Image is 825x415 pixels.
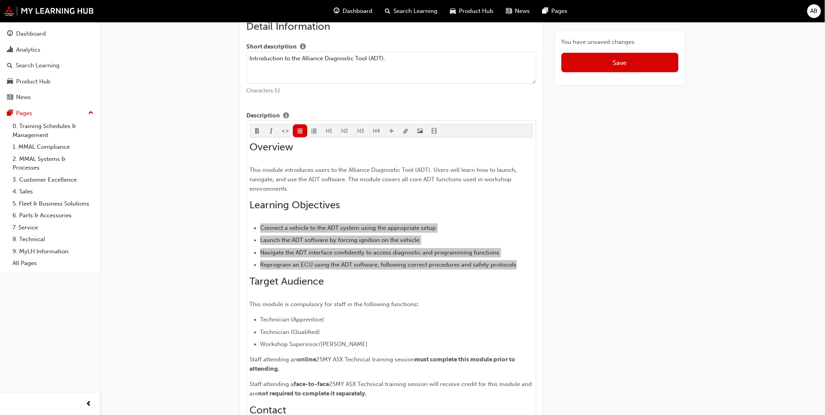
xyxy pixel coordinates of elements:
[16,45,40,54] div: Analytics
[9,222,97,234] a: 7. Service
[811,7,818,16] span: AB
[9,186,97,198] a: 4. Sales
[250,381,534,397] span: 25MY ASX Technical training session will receive credit for this module and are
[293,125,307,137] button: format_ul-icon
[260,237,420,244] span: Launch the ADT software by forcing ignition on the vehicle
[7,78,13,85] span: car-icon
[9,141,97,153] a: 1. MMAL Compliance
[16,61,60,70] div: Search Learning
[3,43,97,57] a: Analytics
[250,301,417,308] span: This module is compulsory for staff in the following functions
[246,52,536,84] textarea: Introduction to the Alliance Diagnostic Tool (ADT).
[379,3,444,19] a: search-iconSearch Learning
[297,42,309,52] button: Show info
[260,249,500,256] span: Navigate the ADT interface confidently to access diagnostic and programming functions
[4,6,94,16] img: mmal
[450,6,456,16] span: car-icon
[283,113,289,120] span: info-icon
[432,128,437,135] span: video-icon
[337,125,353,137] button: H2
[506,6,512,16] span: news-icon
[428,125,442,137] button: video-icon
[298,356,316,363] span: online
[552,7,568,16] span: Pages
[543,6,549,16] span: pages-icon
[7,62,13,69] span: search-icon
[246,87,280,94] span: Characters: 51
[444,3,500,19] a: car-iconProduct Hub
[3,106,97,121] button: Pages
[283,128,289,135] span: format_monospace-icon
[334,6,340,16] span: guage-icon
[561,53,679,72] button: Save
[307,125,322,137] button: format_ol-icon
[260,329,320,336] span: Technician (Qualified)
[500,3,536,19] a: news-iconNews
[280,111,292,121] button: Show info
[250,356,298,363] span: Staff attending an
[86,399,92,409] span: prev-icon
[279,125,293,137] button: format_monospace-icon
[250,166,519,192] span: This module introduces users to the Alliance Diagnostic Tool (ADT). Users will learn how to launc...
[246,20,536,33] h2: Detail Information
[7,47,13,54] span: chart-icon
[613,59,627,67] span: Save
[260,316,325,323] span: Technician (Apprentice)
[399,125,413,137] button: link-icon
[536,3,574,19] a: pages-iconPages
[389,128,394,135] span: divider-icon
[9,245,97,258] a: 9. MyLH Information
[260,262,517,269] span: Reprogram an ECU using the ADT software, following correct procedures and safety protocols
[297,128,303,135] span: format_ul-icon
[260,225,436,232] span: Connect a vehicle to the ADT system using the appropriate setup
[515,7,530,16] span: News
[9,120,97,141] a: 0. Training Schedules & Management
[316,356,415,363] span: 25MY ASX Technical training session
[269,128,274,135] span: format_italic-icon
[394,7,438,16] span: Search Learning
[9,174,97,186] a: 3. Customer Excellence
[300,44,306,51] span: info-icon
[413,125,428,137] button: image-icon
[255,128,260,135] span: format_bold-icon
[353,125,369,137] button: H3
[807,4,821,18] button: AB
[7,31,13,38] span: guage-icon
[385,125,399,137] button: divider-icon
[250,276,324,288] span: Target Audience
[3,58,97,73] a: Search Learning
[9,198,97,210] a: 5. Fleet & Business Solutions
[264,125,279,137] button: format_italic-icon
[9,153,97,174] a: 2. MMAL Systems & Processes
[417,128,423,135] span: image-icon
[16,29,46,38] div: Dashboard
[3,74,97,89] a: Product Hub
[88,108,94,118] span: up-icon
[7,94,13,101] span: news-icon
[294,381,329,388] span: face-to-face
[246,111,280,121] span: Description
[369,125,385,137] button: H4
[7,110,13,117] span: pages-icon
[250,381,294,388] span: Staff attending a
[250,141,294,153] span: Overview
[3,90,97,105] a: News
[459,7,494,16] span: Product Hub
[3,27,97,41] a: Dashboard
[16,109,32,118] div: Pages
[321,125,337,137] button: H1
[561,38,679,47] span: You have unsaved changes.
[9,233,97,245] a: 8. Technical
[9,257,97,269] a: All Pages
[258,390,367,397] span: not required to complete it separately.
[250,199,340,211] span: Learning Objectives
[312,128,317,135] span: format_ol-icon
[343,7,373,16] span: Dashboard
[260,341,368,348] span: Workshop Supervisor/[PERSON_NAME]
[16,77,51,86] div: Product Hub
[385,6,391,16] span: search-icon
[9,209,97,222] a: 6. Parts & Accessories
[3,25,97,106] button: DashboardAnalyticsSearch LearningProduct HubNews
